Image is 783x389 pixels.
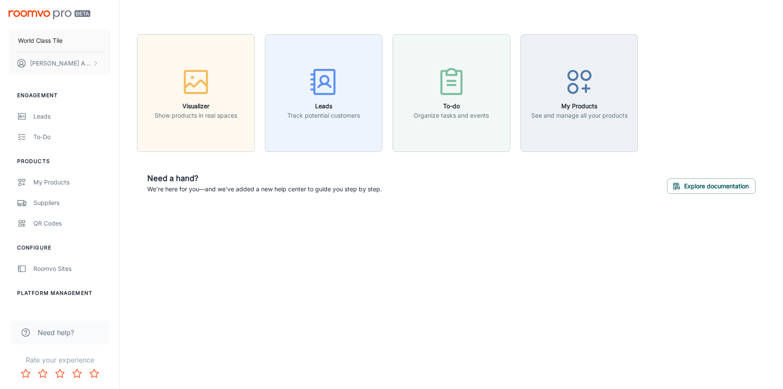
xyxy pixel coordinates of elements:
[287,101,360,111] h6: Leads
[18,36,63,45] p: World Class Tile
[287,111,360,120] p: Track potential customers
[137,34,255,152] button: VisualizerShow products in real spaces
[414,101,489,111] h6: To-do
[33,132,111,142] div: To-do
[33,198,111,208] div: Suppliers
[33,219,111,228] div: QR Codes
[393,88,510,97] a: To-doOrganize tasks and events
[531,111,628,120] p: See and manage all your products
[414,111,489,120] p: Organize tasks and events
[531,101,628,111] h6: My Products
[155,111,237,120] p: Show products in real spaces
[521,34,638,152] button: My ProductsSee and manage all your products
[393,34,510,152] button: To-doOrganize tasks and events
[9,30,111,52] button: World Class Tile
[521,88,638,97] a: My ProductsSee and manage all your products
[9,52,111,74] button: [PERSON_NAME] Aude
[155,101,237,111] h6: Visualizer
[33,112,111,121] div: Leads
[9,10,90,19] img: Roomvo PRO Beta
[667,178,756,194] button: Explore documentation
[33,178,111,187] div: My Products
[30,59,90,68] p: [PERSON_NAME] Aude
[147,172,382,184] h6: Need a hand?
[667,181,756,190] a: Explore documentation
[265,88,383,97] a: LeadsTrack potential customers
[265,34,383,152] button: LeadsTrack potential customers
[147,184,382,194] p: We're here for you—and we've added a new help center to guide you step by step.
